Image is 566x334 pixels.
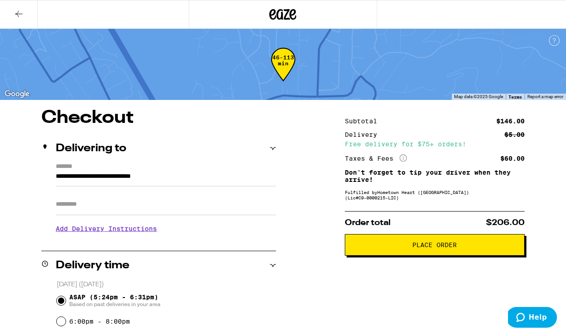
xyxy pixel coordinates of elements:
[56,239,276,246] p: We'll contact you at [PHONE_NUMBER] when we arrive
[500,155,525,162] div: $60.00
[69,293,160,308] span: ASAP (5:24pm - 6:31pm)
[41,109,276,127] h1: Checkout
[57,280,276,289] p: [DATE] ([DATE])
[486,219,525,227] span: $206.00
[527,94,563,99] a: Report a map error
[345,118,383,124] div: Subtotal
[345,234,525,256] button: Place Order
[56,218,276,239] h3: Add Delivery Instructions
[345,219,391,227] span: Order total
[56,260,129,271] h2: Delivery time
[345,154,407,162] div: Taxes & Fees
[508,307,557,329] iframe: Opens a widget where you can find more information
[69,301,160,308] span: Based on past deliveries in your area
[345,190,525,200] div: Fulfilled by Hometown Heart ([GEOGRAPHIC_DATA]) (Lic# C9-0000215-LIC )
[2,88,32,100] a: Open this area in Google Maps (opens a new window)
[454,94,503,99] span: Map data ©2025 Google
[412,242,457,248] span: Place Order
[496,118,525,124] div: $146.00
[69,318,130,325] label: 6:00pm - 8:00pm
[508,94,522,99] a: Terms
[345,141,525,147] div: Free delivery for $75+ orders!
[504,131,525,138] div: $5.00
[271,54,295,88] div: 46-113 min
[345,131,383,138] div: Delivery
[56,143,126,154] h2: Delivering to
[345,169,525,183] p: Don't forget to tip your driver when they arrive!
[2,88,32,100] img: Google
